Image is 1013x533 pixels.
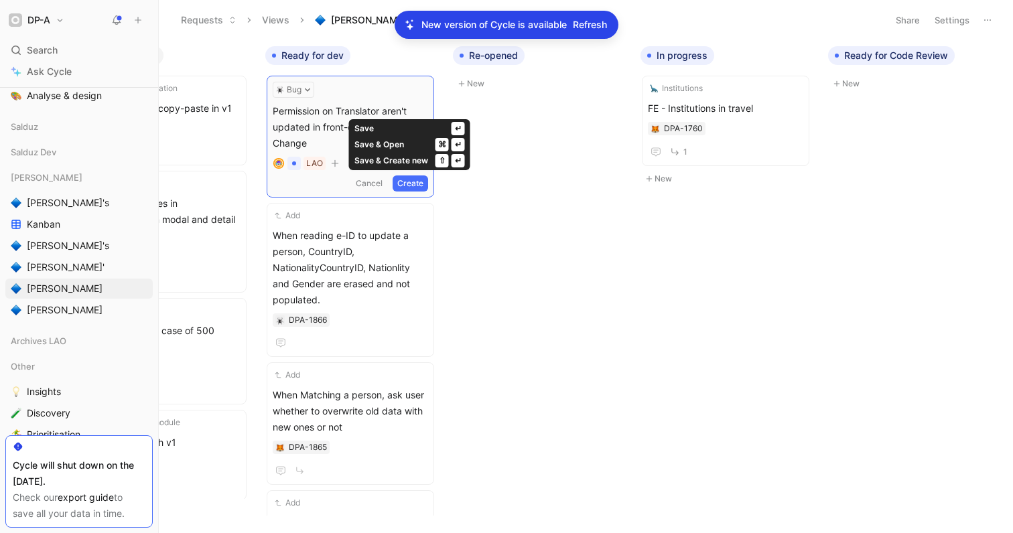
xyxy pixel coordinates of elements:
a: AddWhen reading e-ID to update a person, CountryID, NationalityCountryID, Nationlity and Gender a... [267,203,434,357]
span: FE error modal in case of 500 (partial or total) [85,323,241,355]
button: 🔷[PERSON_NAME][PERSON_NAME] [309,10,501,30]
button: In progress [640,46,714,65]
div: ↵ [452,138,465,151]
span: Archives LAO [11,334,66,348]
span: Permission on Translator aren't updated in front-end after status Change [273,103,428,151]
button: New [828,76,1005,92]
img: 🏄‍♀️ [11,429,21,440]
a: 🔷[PERSON_NAME]'s [5,236,153,256]
span: Ready for dev [281,49,344,62]
button: Settings [929,11,975,29]
button: New [640,171,817,187]
div: Other [5,356,153,376]
button: 🔷 [8,195,24,211]
button: Ready for dev [265,46,350,65]
span: In progress [657,49,707,62]
span: Kanban [27,218,60,231]
a: 🔷[PERSON_NAME]' [5,257,153,277]
span: Institutions [662,82,703,95]
div: DPA-1865 [289,441,327,454]
button: 🔷 [8,238,24,254]
button: DP-ADP-A [5,11,68,29]
img: 🔷 [11,198,21,208]
a: 💡Insights [5,382,153,402]
span: 1 [683,148,687,156]
a: 🧪Discovery [5,403,153,423]
p: New version of Cycle is available [421,17,567,33]
span: FE - GlobalSearch v1 [85,435,241,451]
span: Other [11,360,35,373]
div: DPA-1866 [289,313,327,327]
img: 💡 [11,386,21,397]
h1: DP-A [27,14,50,26]
img: 🎨 [11,90,21,101]
div: ⇧ [435,154,449,167]
img: 🦊 [651,125,659,133]
div: Salduz Dev [5,142,153,162]
button: 🦊 [651,124,660,133]
img: 🔷 [11,240,21,251]
span: [PERSON_NAME] [331,13,407,27]
div: Search [5,40,153,60]
button: 1 [667,143,690,160]
button: Cancel [351,175,387,192]
a: New e-ID integratione-ID Drag&Drop copy-paste in v1 [79,76,247,165]
button: Refresh [572,16,608,33]
button: 🎨 [8,88,24,104]
button: 💡 [8,384,24,400]
div: [PERSON_NAME] [5,167,153,187]
span: Prioritisation [27,428,80,441]
div: 🕷️ [275,315,285,325]
img: 🕷️ [276,86,284,94]
a: 🔷[PERSON_NAME]'s [5,193,153,213]
a: 🔷[PERSON_NAME] [5,300,153,320]
button: Add [273,496,302,510]
span: Ask Cycle [27,64,72,80]
div: Salduz [5,117,153,137]
div: Archives LAO [5,331,153,351]
span: [PERSON_NAME]' [27,260,105,274]
a: AddWhen Matching a person, ask user whether to overwrite old data with new ones or not [267,362,434,485]
span: When Matching a person, ask user whether to overwrite old data with new ones or not [273,387,428,435]
a: FE error modal in case of 500 (partial or total) [79,298,247,404]
button: Create [393,175,428,192]
img: 🔷 [315,15,326,25]
button: New [78,499,255,515]
button: 🔷 [8,259,24,275]
button: Ready for Code Review [828,46,955,65]
span: Re-opened [469,49,518,62]
button: 🧪 [8,405,24,421]
span: Insights [27,385,61,398]
a: Global search moduleFE - GlobalSearch v1 [79,410,247,500]
img: avatar [275,159,283,168]
span: When reading e-ID to update a person, CountryID, NationalityCountryID, Nationlity and Gender are ... [273,228,428,308]
span: ChangeBirthDate throws an error [273,515,428,531]
span: FE - Institutions in travel [648,100,803,117]
img: 🔷 [11,283,21,294]
a: Empty list of cases in customer/person modal and detail page [79,171,247,293]
div: Cycle will shut down on the [DATE]. [13,457,145,489]
div: Save & Open [354,138,404,151]
div: DPA-1760 [664,122,703,135]
button: Add [273,368,302,382]
div: Save [354,122,374,135]
img: 🕷️ [276,317,284,325]
div: In progressNew [635,40,823,194]
span: Salduz [11,120,38,133]
a: Ask Cycle [5,62,153,82]
a: 🎨Analyse & design [5,86,153,106]
div: Salduz [5,117,153,141]
span: [PERSON_NAME]'s [27,239,109,252]
div: Other💡Insights🧪Discovery🏄‍♀️Prioritisation [5,356,153,445]
button: Add [273,209,302,222]
div: Ready for Code ReviewNew [823,40,1010,98]
span: [PERSON_NAME]'s [27,196,109,210]
button: 🕷️Bug [273,82,314,98]
span: [PERSON_NAME] [27,282,103,295]
span: Discovery [27,406,70,420]
div: ↵ [452,122,465,135]
a: 🔷[PERSON_NAME] [5,279,153,299]
span: Refresh [573,17,607,33]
